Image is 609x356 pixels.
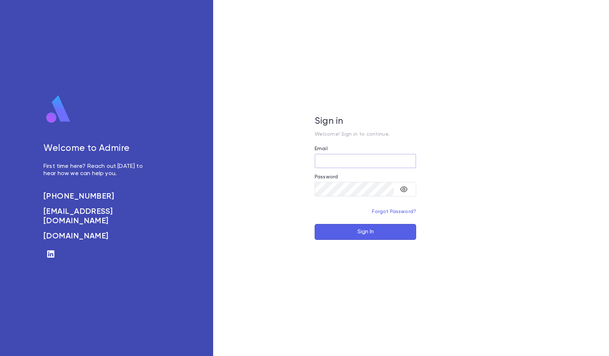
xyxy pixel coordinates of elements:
button: toggle password visibility [397,182,411,196]
a: [DOMAIN_NAME] [43,232,151,241]
a: [EMAIL_ADDRESS][DOMAIN_NAME] [43,207,151,226]
h5: Welcome to Admire [43,143,151,154]
label: Password [315,174,338,180]
p: Welcome! Sign in to continue. [315,131,416,137]
button: Sign In [315,224,416,240]
a: Forgot Password? [372,209,416,214]
p: First time here? Reach out [DATE] to hear how we can help you. [43,163,151,177]
label: Email [315,146,328,152]
img: logo [43,95,73,124]
h5: Sign in [315,116,416,127]
a: [PHONE_NUMBER] [43,192,151,201]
